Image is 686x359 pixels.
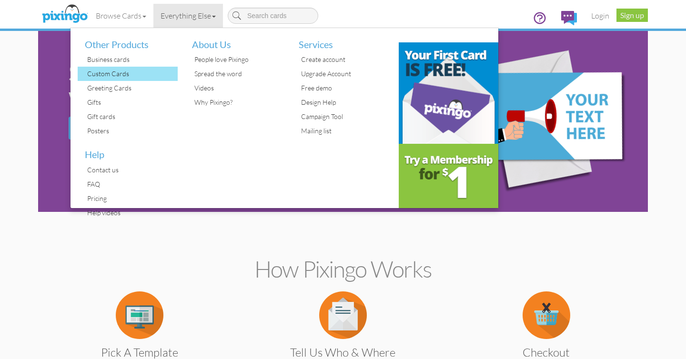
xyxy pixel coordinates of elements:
[561,11,577,25] img: comments.svg
[299,67,392,81] div: Upgrade Account
[468,346,624,359] h3: Checkout
[89,4,153,28] a: Browse Cards
[85,191,178,206] div: Pricing
[584,4,616,28] a: Login
[85,206,178,220] div: Help videos
[153,4,223,28] a: Everything Else
[616,9,648,22] a: Sign up
[85,163,178,177] div: Contact us
[40,2,90,26] img: pixingo logo
[55,257,631,282] h2: How Pixingo works
[228,8,318,24] input: Search cards
[85,124,178,138] div: Posters
[116,291,163,339] img: item.alt
[299,124,392,138] div: Mailing list
[62,346,218,359] h3: Pick a Template
[85,177,178,191] div: FAQ
[292,28,392,53] li: Services
[85,95,178,110] div: Gifts
[69,117,240,140] a: Try us out, your first card is free!
[399,42,499,144] img: b31c39d9-a6cc-4959-841f-c4fb373484ab.png
[319,291,367,339] img: item.alt
[192,95,285,110] div: Why Pixingo?
[85,81,178,95] div: Greeting Cards
[69,61,437,107] div: Send Printed Greeting Cards & Gifts with a Few Clicks
[399,144,499,208] img: e3c53f66-4b0a-4d43-9253-35934b16df62.png
[299,95,392,110] div: Design Help
[78,138,178,163] li: Help
[299,81,392,95] div: Free demo
[299,110,392,124] div: Campaign Tool
[299,52,392,67] div: Create account
[85,52,178,67] div: Business cards
[185,28,285,53] li: About Us
[450,33,646,210] img: eb544e90-0942-4412-bfe0-c610d3f4da7c.png
[523,291,570,339] img: item.alt
[78,28,178,53] li: Other Products
[192,81,285,95] div: Videos
[85,67,178,81] div: Custom Cards
[192,67,285,81] div: Spread the word
[265,346,421,359] h3: Tell us Who & Where
[85,110,178,124] div: Gift cards
[192,52,285,67] div: People love Pixingo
